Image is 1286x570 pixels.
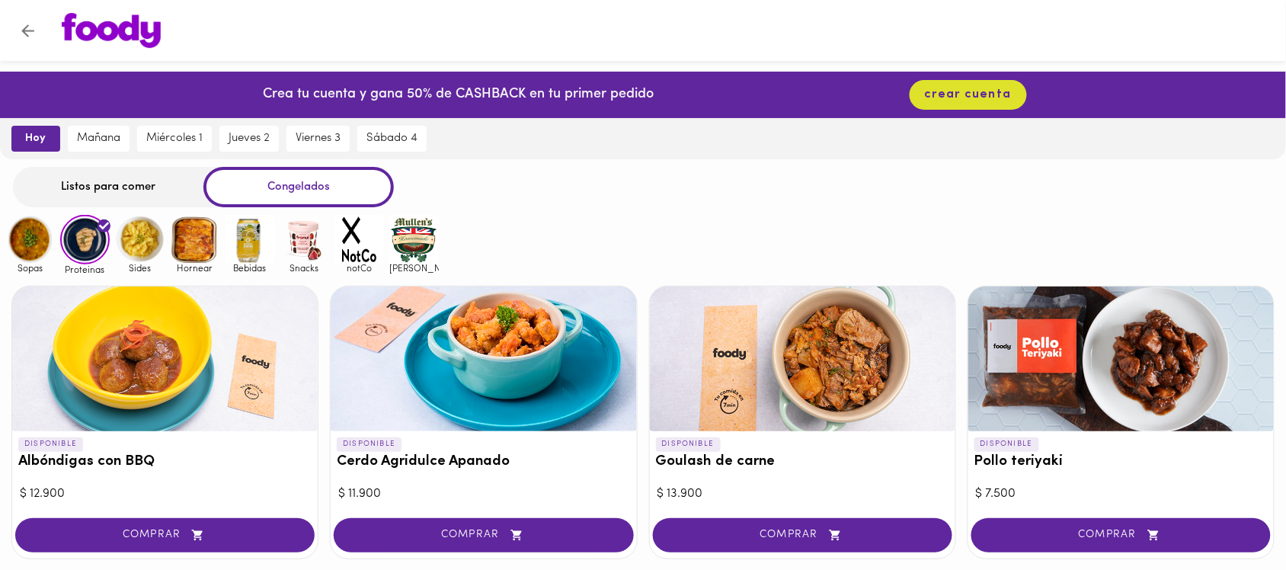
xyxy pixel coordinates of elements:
[653,518,952,552] button: COMPRAR
[296,132,341,146] span: viernes 3
[137,126,212,152] button: miércoles 1
[146,132,203,146] span: miércoles 1
[280,263,329,273] span: Snacks
[990,529,1252,542] span: COMPRAR
[68,126,130,152] button: mañana
[60,215,110,264] img: Proteinas
[334,215,384,264] img: notCo
[9,12,46,50] button: Volver
[219,126,279,152] button: jueves 2
[170,215,219,264] img: Hornear
[18,454,312,470] h3: Albóndigas con BBQ
[656,454,949,470] h3: Goulash de carne
[974,437,1039,451] p: DISPONIBLE
[353,529,614,542] span: COMPRAR
[60,264,110,274] span: Proteinas
[18,437,83,451] p: DISPONIBLE
[225,263,274,273] span: Bebidas
[225,215,274,264] img: Bebidas
[15,518,315,552] button: COMPRAR
[389,215,439,264] img: mullens
[1198,482,1271,555] iframe: Messagebird Livechat Widget
[203,167,394,207] div: Congelados
[115,263,165,273] span: Sides
[13,167,203,207] div: Listos para comer
[974,454,1268,470] h3: Pollo teriyaki
[976,485,1266,503] div: $ 7.500
[338,485,629,503] div: $ 11.900
[925,88,1012,102] span: crear cuenta
[62,13,161,48] img: logo.png
[968,287,1274,431] div: Pollo teriyaki
[366,132,417,146] span: sábado 4
[331,287,636,431] div: Cerdo Agridulce Apanado
[20,485,310,503] div: $ 12.900
[12,287,318,431] div: Albóndigas con BBQ
[910,80,1027,110] button: crear cuenta
[389,263,439,273] span: [PERSON_NAME]
[34,529,296,542] span: COMPRAR
[280,215,329,264] img: Snacks
[263,85,654,105] p: Crea tu cuenta y gana 50% de CASHBACK en tu primer pedido
[170,263,219,273] span: Hornear
[672,529,933,542] span: COMPRAR
[337,437,401,451] p: DISPONIBLE
[5,263,55,273] span: Sopas
[971,518,1271,552] button: COMPRAR
[334,263,384,273] span: notCo
[650,287,955,431] div: Goulash de carne
[5,215,55,264] img: Sopas
[229,132,270,146] span: jueves 2
[77,132,120,146] span: mañana
[334,518,633,552] button: COMPRAR
[22,132,50,146] span: hoy
[357,126,427,152] button: sábado 4
[286,126,350,152] button: viernes 3
[115,215,165,264] img: Sides
[337,454,630,470] h3: Cerdo Agridulce Apanado
[657,485,948,503] div: $ 13.900
[11,126,60,152] button: hoy
[656,437,721,451] p: DISPONIBLE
